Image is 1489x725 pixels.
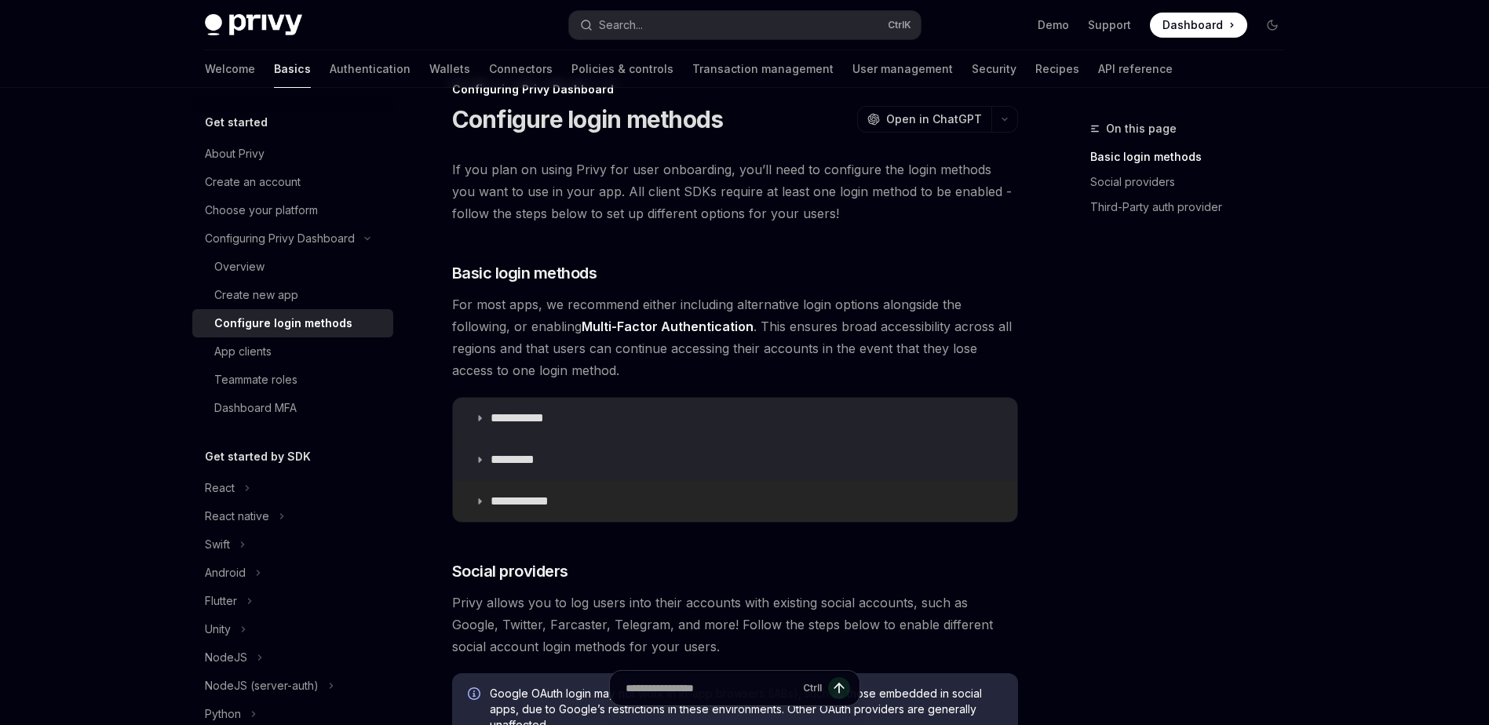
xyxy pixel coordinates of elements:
div: Search... [599,16,643,35]
a: User management [852,50,953,88]
a: Social providers [1090,169,1297,195]
div: Choose your platform [205,201,318,220]
span: Social providers [452,560,568,582]
span: Ctrl K [888,19,911,31]
div: Python [205,705,241,723]
div: Create new app [214,286,298,304]
a: Basic login methods [1090,144,1297,169]
img: dark logo [205,14,302,36]
button: Open search [569,11,921,39]
a: API reference [1098,50,1173,88]
div: About Privy [205,144,265,163]
div: NodeJS [205,648,247,667]
a: Support [1088,17,1131,33]
a: Teammate roles [192,366,393,394]
a: Dashboard MFA [192,394,393,422]
button: Toggle Flutter section [192,587,393,615]
div: Teammate roles [214,370,297,389]
div: Android [205,563,246,582]
button: Toggle Swift section [192,530,393,559]
span: Privy allows you to log users into their accounts with existing social accounts, such as Google, ... [452,592,1018,658]
div: Dashboard MFA [214,399,297,417]
a: Policies & controls [571,50,673,88]
a: Create new app [192,281,393,309]
button: Toggle Unity section [192,615,393,643]
a: Third-Party auth provider [1090,195,1297,220]
div: NodeJS (server-auth) [205,676,319,695]
div: React [205,479,235,497]
h1: Configure login methods [452,105,724,133]
button: Toggle dark mode [1260,13,1285,38]
span: If you plan on using Privy for user onboarding, you’ll need to configure the login methods you wa... [452,158,1018,224]
h5: Get started [205,113,268,132]
button: Open in ChatGPT [857,106,991,133]
a: Wallets [429,50,470,88]
a: Basics [274,50,311,88]
div: Overview [214,257,265,276]
a: Demo [1038,17,1069,33]
div: Flutter [205,592,237,610]
a: Recipes [1035,50,1079,88]
button: Toggle React section [192,474,393,502]
div: Configuring Privy Dashboard [452,82,1018,97]
button: Toggle React native section [192,502,393,530]
div: Create an account [205,173,301,191]
button: Send message [828,677,850,699]
input: Ask a question... [626,671,797,705]
a: App clients [192,337,393,366]
a: Multi-Factor Authentication [582,319,754,335]
a: Transaction management [692,50,834,88]
a: Choose your platform [192,196,393,224]
a: Security [972,50,1016,88]
button: Toggle Android section [192,559,393,587]
a: Welcome [205,50,255,88]
span: Basic login methods [452,262,597,284]
span: Dashboard [1162,17,1223,33]
button: Toggle Configuring Privy Dashboard section [192,224,393,253]
a: Connectors [489,50,553,88]
span: For most apps, we recommend either including alternative login options alongside the following, o... [452,293,1018,381]
div: App clients [214,342,272,361]
span: On this page [1106,119,1177,138]
a: Configure login methods [192,309,393,337]
div: Configuring Privy Dashboard [205,229,355,248]
div: Swift [205,535,230,554]
button: Toggle NodeJS (server-auth) section [192,672,393,700]
a: Dashboard [1150,13,1247,38]
div: Unity [205,620,231,639]
a: Overview [192,253,393,281]
h5: Get started by SDK [205,447,311,466]
div: React native [205,507,269,526]
button: Toggle NodeJS section [192,643,393,672]
a: Authentication [330,50,411,88]
a: Create an account [192,168,393,196]
div: Configure login methods [214,314,352,333]
a: About Privy [192,140,393,168]
span: Open in ChatGPT [886,111,982,127]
